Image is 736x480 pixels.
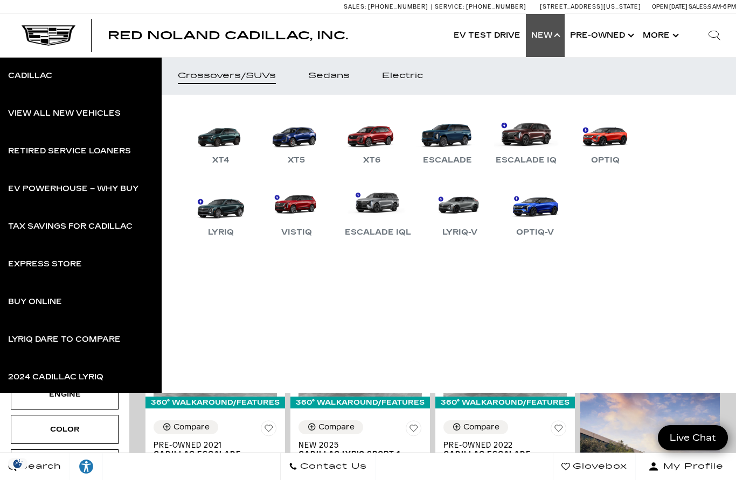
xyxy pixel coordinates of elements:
a: Sales: [PHONE_NUMBER] [344,4,431,10]
span: Glovebox [570,459,627,474]
a: Contact Us [280,453,376,480]
span: Cadillac Escalade Sport Platinum [154,450,269,468]
a: EV Test Drive [448,14,526,57]
div: Crossovers/SUVs [178,72,276,80]
div: LYRIQ Dare to Compare [8,336,121,343]
span: Pre-Owned 2021 [154,441,269,450]
div: Retired Service Loaners [8,147,131,155]
div: OPTIQ [586,154,625,167]
a: [STREET_ADDRESS][US_STATE] [540,3,641,10]
a: Electric [366,57,439,95]
span: 9 AM-6 PM [708,3,736,10]
a: Red Noland Cadillac, Inc. [108,30,348,41]
a: LYRIQ [189,183,253,239]
div: Escalade IQ [490,154,562,167]
div: Compare [463,422,499,432]
div: View All New Vehicles [8,110,121,117]
span: New 2025 [298,441,414,450]
div: Search [693,14,736,57]
div: ColorColor [11,415,119,444]
a: Pre-Owned [565,14,637,57]
div: Express Store [8,260,82,268]
span: Sales: [689,3,708,10]
a: OPTIQ [573,111,637,167]
a: Explore your accessibility options [70,453,103,480]
div: XT5 [282,154,310,167]
a: Pre-Owned 2022Cadillac Escalade Premium Luxury [443,441,567,468]
a: LYRIQ-V [427,183,492,239]
span: Sales: [344,3,366,10]
a: Service: [PHONE_NUMBER] [431,4,529,10]
a: Crossovers/SUVs [162,57,292,95]
div: Tax Savings for Cadillac [8,223,133,230]
div: 2024 Cadillac LYRIQ [8,373,103,381]
div: Cadillac [8,72,52,80]
a: Sedans [292,57,366,95]
div: Compare [318,422,355,432]
span: Contact Us [297,459,367,474]
section: Click to Open Cookie Consent Modal [5,458,30,469]
a: Escalade IQL [339,183,416,239]
span: Cadillac Escalade Premium Luxury [443,450,559,468]
a: Escalade [415,111,480,167]
div: 360° WalkAround/Features [145,397,285,408]
span: Cadillac LYRIQ Sport 1 [298,450,414,459]
div: OPTIQ-V [511,226,559,239]
div: Escalade [418,154,477,167]
a: XT5 [264,111,329,167]
span: Search [17,459,61,474]
span: Open [DATE] [652,3,688,10]
div: LYRIQ [203,226,239,239]
a: New [526,14,565,57]
span: Service: [435,3,464,10]
div: BodystyleBodystyle [11,449,119,478]
button: More [637,14,682,57]
a: XT6 [339,111,404,167]
div: Sedans [308,72,350,80]
button: Compare Vehicle [154,420,218,434]
div: Engine [38,389,92,400]
span: Live Chat [664,432,721,444]
span: My Profile [659,459,724,474]
a: Pre-Owned 2021Cadillac Escalade Sport Platinum [154,441,277,468]
a: OPTIQ-V [503,183,567,239]
div: Color [38,423,92,435]
span: [PHONE_NUMBER] [368,3,428,10]
div: Explore your accessibility options [70,458,102,475]
div: Compare [173,422,210,432]
img: Cadillac Dark Logo with Cadillac White Text [22,25,75,46]
button: Save Vehicle [261,420,277,441]
div: EV Powerhouse – Why Buy [8,185,138,193]
button: Compare Vehicle [298,420,363,434]
span: Pre-Owned 2022 [443,441,559,450]
button: Compare Vehicle [443,420,508,434]
div: EngineEngine [11,380,119,409]
button: Save Vehicle [406,420,422,441]
div: Buy Online [8,298,62,306]
div: XT4 [207,154,235,167]
div: Escalade IQL [339,226,416,239]
span: Red Noland Cadillac, Inc. [108,29,348,42]
div: 360° WalkAround/Features [290,397,430,408]
div: 360° WalkAround/Features [435,397,575,408]
span: [PHONE_NUMBER] [466,3,526,10]
a: New 2025Cadillac LYRIQ Sport 1 [298,441,422,459]
a: Live Chat [658,425,728,450]
a: Glovebox [553,453,636,480]
button: Save Vehicle [551,420,567,441]
div: LYRIQ-V [437,226,483,239]
div: XT6 [358,154,386,167]
div: Electric [382,72,423,80]
button: Open user profile menu [636,453,736,480]
a: XT4 [189,111,253,167]
a: VISTIQ [264,183,329,239]
div: VISTIQ [276,226,317,239]
a: Escalade IQ [490,111,562,167]
img: Opt-Out Icon [5,458,30,469]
